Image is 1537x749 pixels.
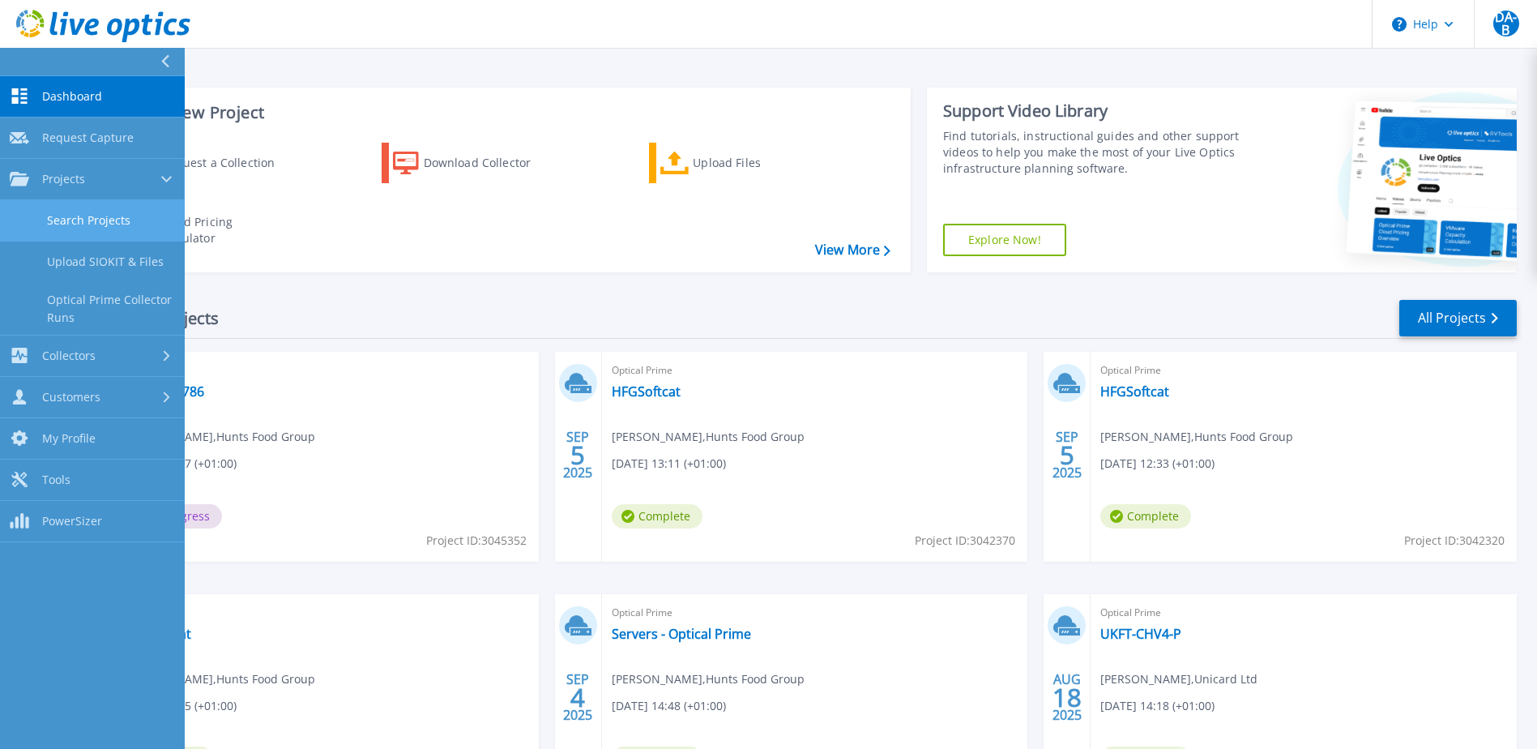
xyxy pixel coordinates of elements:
a: Request a Collection [115,143,296,183]
span: [PERSON_NAME] , Hunts Food Group [1100,428,1293,446]
span: 5 [1060,448,1074,462]
span: Project ID: 3042370 [915,532,1015,550]
span: Optical Prime [612,604,1018,622]
span: Complete [612,504,702,529]
div: Request a Collection [161,147,291,179]
span: Optical Prime [1100,362,1507,379]
span: Project ID: 3042320 [1404,532,1505,550]
span: Optical Prime [612,362,1018,379]
span: 4 [570,691,585,704]
span: [DATE] 14:18 (+01:00) [1100,697,1215,715]
span: Collectors [42,349,96,363]
span: [PERSON_NAME] , Hunts Food Group [122,428,315,446]
div: AUG 2025 [1052,668,1082,727]
span: [PERSON_NAME] , Hunts Food Group [612,428,805,446]
div: SEP 2025 [562,426,593,485]
div: SEP 2025 [1052,426,1082,485]
span: Optical Prime [122,604,529,622]
span: [PERSON_NAME] , Hunts Food Group [122,670,315,688]
span: [DATE] 12:33 (+01:00) [1100,455,1215,473]
a: Cloud Pricing Calculator [115,210,296,250]
div: Download Collector [424,147,553,179]
h3: Start a New Project [115,104,890,122]
div: Cloud Pricing Calculator [159,214,288,246]
span: Project ID: 3045352 [426,532,527,550]
a: All Projects [1399,300,1517,336]
span: Customers [42,390,100,404]
div: SEP 2025 [562,668,593,727]
a: HFGSoftcat [612,383,681,400]
div: Upload Files [693,147,822,179]
span: Complete [1100,504,1191,529]
a: Download Collector [382,143,562,183]
a: Servers - Optical Prime [612,626,751,642]
span: [PERSON_NAME] , Unicard Ltd [1100,670,1257,688]
span: PowerSizer [42,514,102,529]
span: Optical Prime [122,362,529,379]
div: Support Video Library [943,101,1244,122]
span: [PERSON_NAME] , Hunts Food Group [612,670,805,688]
a: Explore Now! [943,224,1066,256]
span: Optical Prime [1100,604,1507,622]
span: [DATE] 13:11 (+01:00) [612,455,726,473]
span: DA-B [1493,11,1519,36]
a: HFGSoftcat [1100,383,1169,400]
a: View More [815,242,890,258]
span: My Profile [42,431,96,446]
span: Dashboard [42,89,102,104]
span: Tools [42,473,70,487]
span: 5 [570,448,585,462]
a: UKFT-CHV4-P [1100,626,1181,642]
span: [DATE] 14:48 (+01:00) [612,697,726,715]
a: Upload Files [649,143,830,183]
span: Projects [42,172,85,186]
span: 18 [1052,691,1082,704]
span: Request Capture [42,131,134,145]
div: Find tutorials, instructional guides and other support videos to help you make the most of your L... [943,128,1244,177]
